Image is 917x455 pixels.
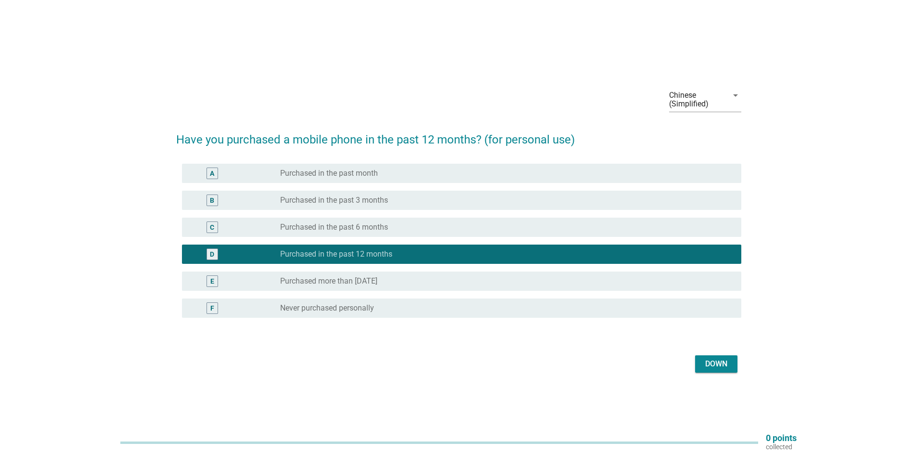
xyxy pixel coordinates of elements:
[210,304,214,312] font: F
[669,91,709,108] font: Chinese (Simplified)
[210,223,214,231] font: C
[176,133,575,146] font: Have you purchased a mobile phone in the past 12 months? (for personal use)
[766,433,797,443] font: 0 points
[280,169,378,178] font: Purchased in the past month
[280,249,392,259] font: Purchased in the past 12 months
[280,222,388,232] font: Purchased in the past 6 months
[730,90,741,101] font: arrow_drop_down
[695,355,737,373] button: Down
[280,303,374,312] font: Never purchased personally
[280,276,377,286] font: Purchased more than [DATE]
[280,195,388,205] font: Purchased in the past 3 months
[210,169,214,177] font: A
[705,359,727,368] font: Down
[210,250,214,258] font: D
[766,443,792,451] font: collected
[210,196,214,204] font: B
[210,277,214,285] font: E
